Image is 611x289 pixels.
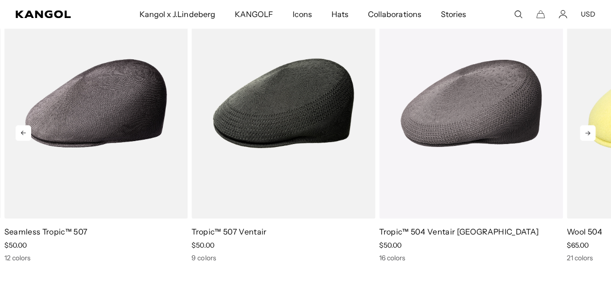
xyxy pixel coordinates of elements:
div: 9 colors [192,253,375,262]
div: 16 colors [379,253,563,262]
summary: Search here [514,10,523,18]
a: Wool 504 [567,227,603,236]
span: $50.00 [192,241,214,250]
button: USD [581,10,595,18]
div: 12 colors [4,253,188,262]
a: Seamless Tropic™ 507 [4,227,87,236]
a: Account [559,10,567,18]
span: $50.00 [379,241,402,250]
a: Kangol [16,10,92,18]
span: $65.00 [567,241,589,250]
button: Cart [536,10,545,18]
a: Tropic™ 507 Ventair [192,227,266,236]
span: $50.00 [4,241,27,250]
a: Tropic™ 504 Ventair [GEOGRAPHIC_DATA] [379,227,539,236]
